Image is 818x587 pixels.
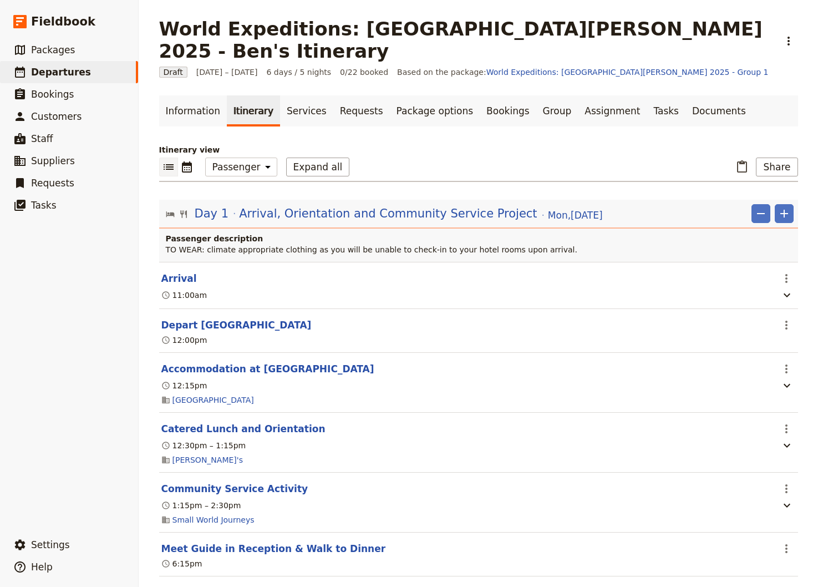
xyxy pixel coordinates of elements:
[31,133,53,144] span: Staff
[31,13,95,30] span: Fieldbook
[31,200,57,211] span: Tasks
[196,67,258,78] span: [DATE] – [DATE]
[161,272,197,285] button: Edit this itinerary item
[390,95,480,126] a: Package options
[161,335,207,346] div: 12:00pm
[340,67,388,78] span: 0/22 booked
[733,158,751,176] button: Paste itinerary item
[159,158,178,176] button: List view
[777,269,796,288] button: Actions
[286,158,350,176] button: Expand all
[31,44,75,55] span: Packages
[166,233,794,244] h4: Passenger description
[31,539,70,550] span: Settings
[280,95,333,126] a: Services
[777,419,796,438] button: Actions
[266,67,331,78] span: 6 days / 5 nights
[31,155,75,166] span: Suppliers
[239,205,537,222] span: Arrival, Orientation and Community Service Project
[159,67,187,78] span: Draft
[548,209,603,222] span: Mon , [DATE]
[751,204,770,223] button: Remove
[161,380,207,391] div: 12:15pm
[777,539,796,558] button: Actions
[647,95,685,126] a: Tasks
[159,144,798,155] p: Itinerary view
[777,479,796,498] button: Actions
[685,95,753,126] a: Documents
[195,205,229,222] span: Day 1
[161,558,202,569] div: 6:15pm
[31,67,91,78] span: Departures
[578,95,647,126] a: Assignment
[161,482,308,495] button: Edit this itinerary item
[172,394,254,406] a: [GEOGRAPHIC_DATA]
[486,68,769,77] a: World Expeditions: [GEOGRAPHIC_DATA][PERSON_NAME] 2025 - Group 1
[159,18,773,62] h1: World Expeditions: [GEOGRAPHIC_DATA][PERSON_NAME] 2025 - Ben's Itinerary
[178,158,196,176] button: Calendar view
[31,178,74,189] span: Requests
[777,360,796,378] button: Actions
[31,89,74,100] span: Bookings
[779,32,798,50] button: Actions
[333,95,390,126] a: Requests
[31,561,53,573] span: Help
[397,67,768,78] span: Based on the package:
[172,454,243,465] a: [PERSON_NAME]'s
[775,204,794,223] button: Add
[166,245,577,254] span: TO WEAR: climate appropriate clothing as you will be unable to check-in to your hotel rooms upon ...
[161,440,246,451] div: 12:30pm – 1:15pm
[756,158,797,176] button: Share
[777,316,796,335] button: Actions
[159,95,227,126] a: Information
[166,205,603,222] button: Edit day information
[161,542,386,555] button: Edit this itinerary item
[161,362,374,376] button: Edit this itinerary item
[536,95,578,126] a: Group
[31,111,82,122] span: Customers
[161,318,312,332] button: Edit this itinerary item
[161,290,207,301] div: 11:00am
[161,500,241,511] div: 1:15pm – 2:30pm
[161,422,326,436] button: Edit this itinerary item
[480,95,536,126] a: Bookings
[227,95,280,126] a: Itinerary
[172,514,255,525] a: Small World Journeys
